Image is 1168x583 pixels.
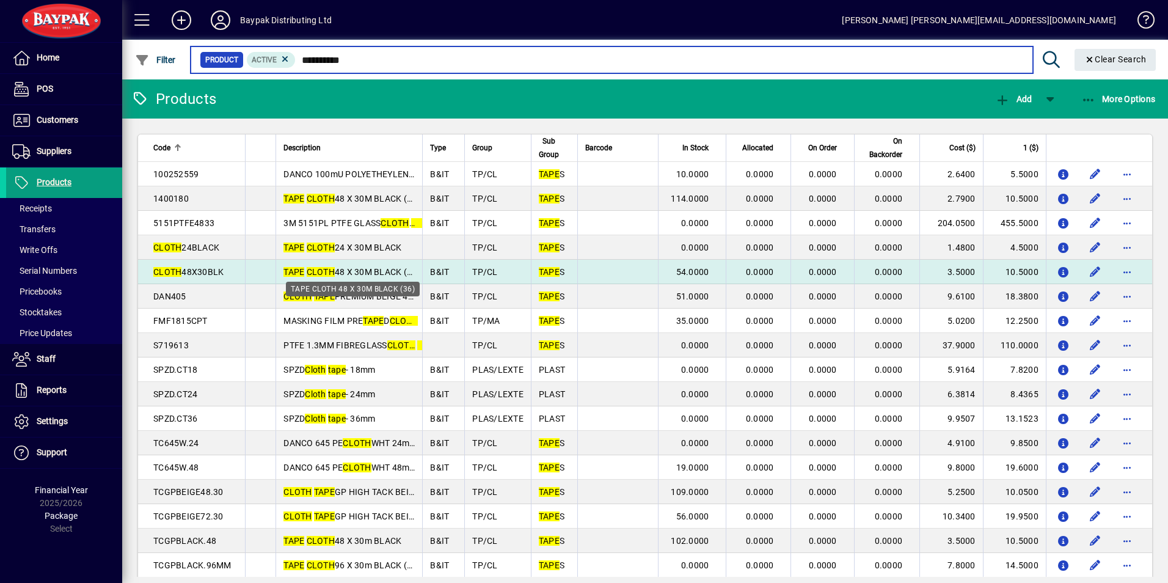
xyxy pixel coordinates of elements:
[983,382,1046,406] td: 8.4365
[430,463,449,472] span: B&IT
[472,291,497,301] span: TP/CL
[307,243,335,252] em: CLOTH
[12,328,72,338] span: Price Updates
[1117,335,1137,355] button: More options
[6,323,122,343] a: Price Updates
[539,267,564,277] span: S
[153,267,181,277] em: CLOTH
[283,487,312,497] em: CLOTH
[240,10,332,30] div: Baypak Distributing Ltd
[539,316,560,326] em: TAPE
[283,340,438,350] span: PTFE 1.3MM FIBREGLASS
[135,55,176,65] span: Filter
[875,169,903,179] span: 0.0000
[875,463,903,472] span: 0.0000
[875,365,903,375] span: 0.0000
[1023,141,1038,155] span: 1 ($)
[585,141,612,155] span: Barcode
[472,316,500,326] span: TP/MA
[992,88,1035,110] button: Add
[983,309,1046,333] td: 12.2500
[162,9,201,31] button: Add
[6,219,122,240] a: Transfers
[919,333,982,358] td: 37.9000
[12,266,77,276] span: Serial Numbers
[283,316,483,326] span: MASKING FILM PRE D 1800 X 15m (12)
[809,487,837,497] span: 0.0000
[842,10,1116,30] div: [PERSON_NAME] [PERSON_NAME][EMAIL_ADDRESS][DOMAIN_NAME]
[809,194,837,204] span: 0.0000
[1117,507,1137,526] button: More options
[283,291,517,301] span: PREMIUM BEIGE 48mm X 30m (20) danco 405
[585,141,651,155] div: Barcode
[283,414,375,424] span: SPZD - 36mm
[919,431,982,455] td: 4.9100
[6,375,122,406] a: Reports
[247,52,296,68] mat-chip: Activation Status: Active
[809,414,837,424] span: 0.0000
[283,243,304,252] em: TAPE
[983,211,1046,235] td: 455.5000
[875,389,903,399] span: 0.0000
[746,316,774,326] span: 0.0000
[6,260,122,281] a: Serial Numbers
[681,389,709,399] span: 0.0000
[808,141,837,155] span: On Order
[1117,164,1137,184] button: More options
[809,243,837,252] span: 0.0000
[809,389,837,399] span: 0.0000
[328,389,346,399] em: tape
[746,438,774,448] span: 0.0000
[37,146,71,156] span: Suppliers
[1086,458,1105,477] button: Edit
[1081,94,1156,104] span: More Options
[430,389,449,399] span: B&IT
[875,414,903,424] span: 0.0000
[37,354,56,364] span: Staff
[1117,189,1137,208] button: More options
[6,43,122,73] a: Home
[983,186,1046,211] td: 10.5000
[539,487,560,497] em: TAPE
[539,291,560,301] em: TAPE
[1086,409,1105,428] button: Edit
[283,141,321,155] span: Description
[417,340,438,350] em: TAPE
[875,267,903,277] span: 0.0000
[153,194,189,204] span: 1400180
[6,105,122,136] a: Customers
[539,463,560,472] em: TAPE
[472,194,497,204] span: TP/CL
[1117,287,1137,306] button: More options
[995,94,1032,104] span: Add
[153,365,197,375] span: SPZD.CT18
[746,340,774,350] span: 0.0000
[919,309,982,333] td: 5.0200
[37,177,71,187] span: Products
[919,504,982,529] td: 10.3400
[6,74,122,105] a: POS
[472,414,524,424] span: PLAS/LEXTE
[153,267,224,277] span: 48X30BLK
[1086,531,1105,551] button: Edit
[381,218,409,228] em: CLOTH
[983,260,1046,284] td: 10.5000
[472,141,492,155] span: Group
[1086,164,1105,184] button: Edit
[1128,2,1153,42] a: Knowledge Base
[6,406,122,437] a: Settings
[919,358,982,382] td: 5.9164
[539,487,564,497] span: S
[983,504,1046,529] td: 19.9500
[328,365,346,375] em: tape
[153,512,224,521] span: TCGPBEIGE72.30
[539,291,564,301] span: S
[539,463,564,472] span: S
[45,511,78,521] span: Package
[283,291,312,301] em: CLOTH
[875,291,903,301] span: 0.0000
[153,487,224,497] span: TCGPBEIGE48.30
[430,218,449,228] span: B&IT
[283,438,431,448] span: DANCO 645 PE WHT 24mmx30
[12,204,52,213] span: Receipts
